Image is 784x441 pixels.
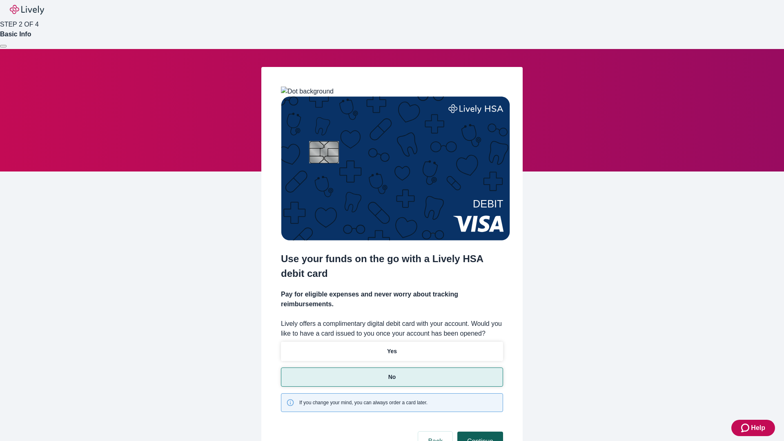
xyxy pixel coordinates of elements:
img: Lively [10,5,44,15]
button: Zendesk support iconHelp [731,420,775,436]
h4: Pay for eligible expenses and never worry about tracking reimbursements. [281,290,503,309]
span: If you change your mind, you can always order a card later. [299,399,428,406]
img: Dot background [281,87,334,96]
span: Help [751,423,765,433]
img: Debit card [281,96,510,241]
button: Yes [281,342,503,361]
label: Lively offers a complimentary digital debit card with your account. Would you like to have a card... [281,319,503,339]
h2: Use your funds on the go with a Lively HSA debit card [281,252,503,281]
button: No [281,367,503,387]
p: No [388,373,396,381]
svg: Zendesk support icon [741,423,751,433]
p: Yes [387,347,397,356]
